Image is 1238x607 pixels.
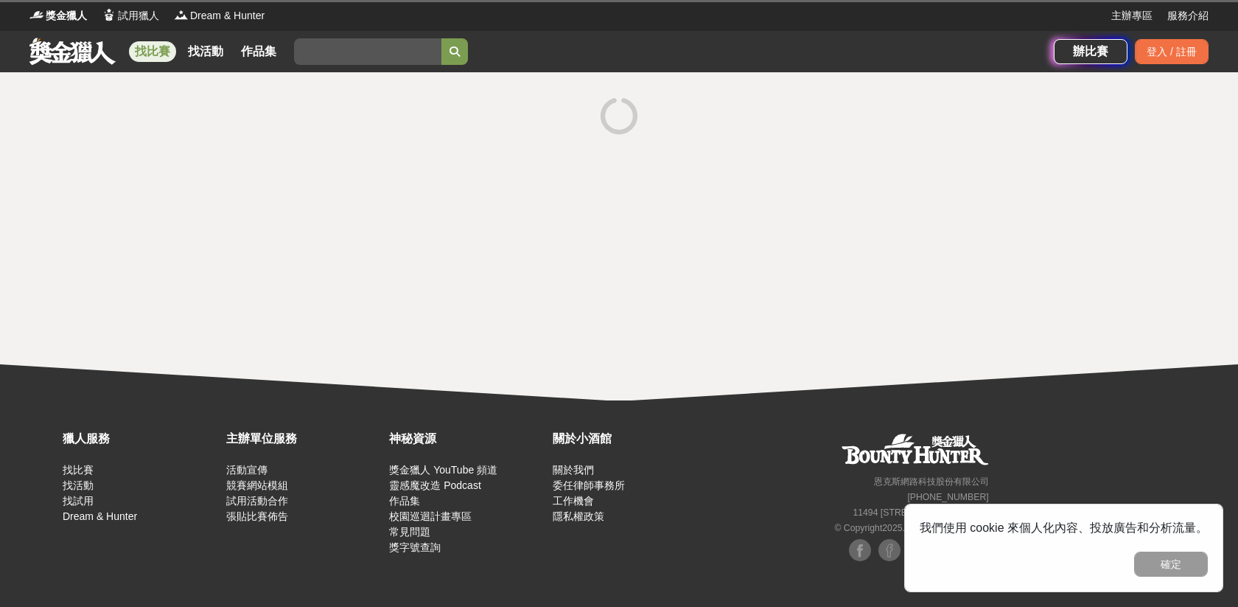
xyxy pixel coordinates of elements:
[235,41,282,62] a: 作品集
[853,507,988,518] small: 11494 [STREET_ADDRESS] 3 樓
[553,510,604,522] a: 隱私權政策
[389,464,497,476] a: 獎金獵人 YouTube 頻道
[920,521,1208,534] span: 我們使用 cookie 來個人化內容、投放廣告和分析流量。
[190,8,265,24] span: Dream & Hunter
[63,430,219,448] div: 獵人服務
[226,495,288,507] a: 試用活動合作
[553,479,625,491] a: 委任律師事務所
[174,8,265,24] a: LogoDream & Hunter
[874,476,989,487] small: 恩克斯網路科技股份有限公司
[834,523,988,533] small: © Copyright 2025 . All Rights Reserved.
[29,8,87,24] a: Logo獎金獵人
[1054,39,1127,64] a: 辦比賽
[389,430,545,448] div: 神秘資源
[389,510,472,522] a: 校園巡迴計畫專區
[226,430,382,448] div: 主辦單位服務
[553,430,709,448] div: 關於小酒館
[1111,8,1153,24] a: 主辦專區
[389,526,430,538] a: 常見問題
[46,8,87,24] span: 獎金獵人
[226,464,267,476] a: 活動宣傳
[63,479,94,491] a: 找活動
[118,8,159,24] span: 試用獵人
[1135,39,1209,64] div: 登入 / 註冊
[849,539,871,561] img: Facebook
[63,510,137,522] a: Dream & Hunter
[907,492,988,502] small: [PHONE_NUMBER]
[63,464,94,476] a: 找比賽
[102,7,116,22] img: Logo
[174,7,189,22] img: Logo
[129,41,176,62] a: 找比賽
[226,510,288,522] a: 張貼比賽佈告
[1134,552,1208,577] button: 確定
[63,495,94,507] a: 找試用
[878,539,900,561] img: Facebook
[182,41,229,62] a: 找活動
[389,495,420,507] a: 作品集
[102,8,159,24] a: Logo試用獵人
[553,495,594,507] a: 工作機會
[389,541,441,553] a: 獎字號查詢
[553,464,594,476] a: 關於我們
[389,479,480,491] a: 靈感魔改造 Podcast
[226,479,288,491] a: 競賽網站模組
[1167,8,1209,24] a: 服務介紹
[29,7,44,22] img: Logo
